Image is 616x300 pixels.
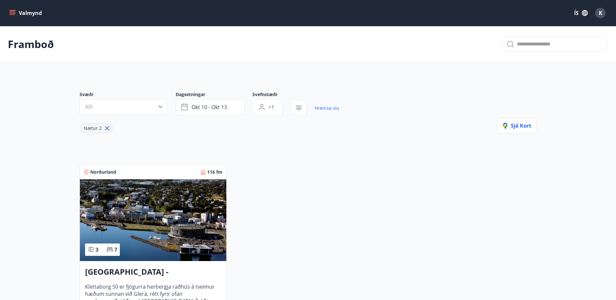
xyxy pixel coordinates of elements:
img: Paella dish [80,179,226,261]
h3: [GEOGRAPHIC_DATA] - [GEOGRAPHIC_DATA] 50 [85,266,221,278]
div: Nætur 2 [80,123,113,133]
span: Allt [85,103,93,110]
span: 3 [95,246,98,253]
span: Dagsetningar [176,91,252,99]
span: okt 10 - okt 13 [192,104,227,111]
span: Norðurland [90,169,116,175]
button: okt 10 - okt 13 [176,99,245,115]
button: Allt [80,99,168,115]
button: ÍS [571,7,591,19]
p: Framboð [8,37,54,51]
span: +1 [268,104,274,111]
span: Svefnstæði [252,91,291,99]
span: Nætur 2 [84,125,102,131]
button: Sjá kort [497,118,537,133]
span: Svæði [80,91,176,99]
a: Hreinsa síu [315,101,339,115]
span: 7 [114,246,117,253]
span: 116 fm [207,169,222,175]
button: +1 [252,99,283,115]
button: K [593,5,608,21]
span: Sjá kort [503,122,531,129]
span: K [599,9,602,17]
button: menu [8,7,44,19]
